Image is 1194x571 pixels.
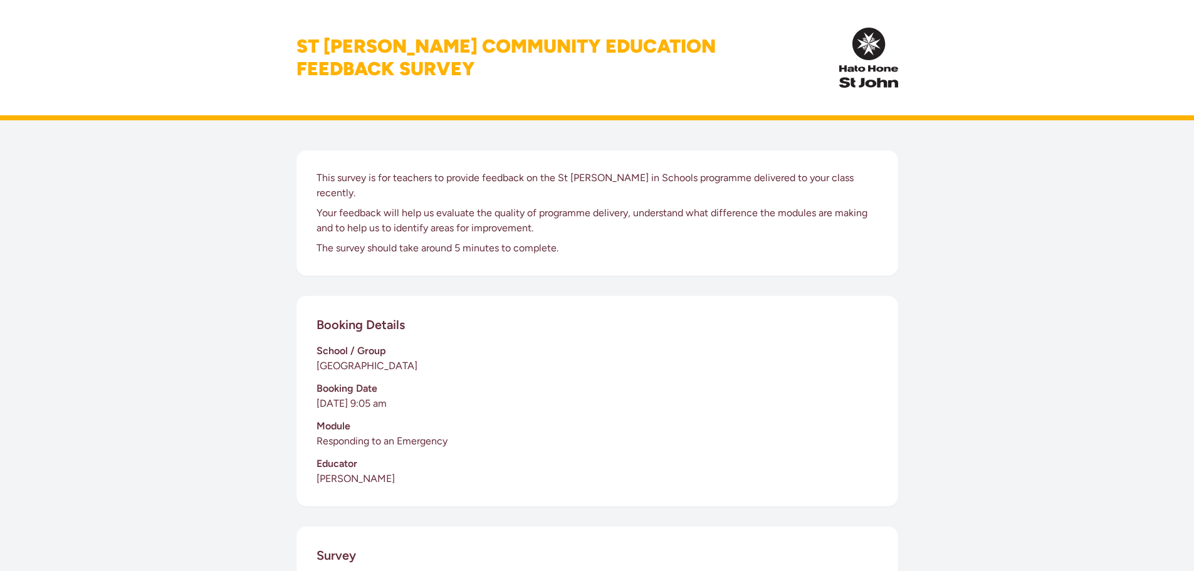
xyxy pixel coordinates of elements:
h3: Educator [317,456,878,471]
p: [DATE] 9:05 am [317,396,878,411]
p: [PERSON_NAME] [317,471,878,486]
p: This survey is for teachers to provide feedback on the St [PERSON_NAME] in Schools programme deli... [317,170,878,201]
h1: St [PERSON_NAME] Community Education Feedback Survey [296,35,716,80]
h3: School / Group [317,343,878,359]
p: Responding to an Emergency [317,434,878,449]
p: The survey should take around 5 minutes to complete. [317,241,878,256]
h3: Module [317,419,878,434]
p: Your feedback will help us evaluate the quality of programme delivery, understand what difference... [317,206,878,236]
h3: Booking Date [317,381,878,396]
h2: Survey [317,547,356,564]
img: InPulse [839,28,898,88]
h2: Booking Details [317,316,405,333]
p: [GEOGRAPHIC_DATA] [317,359,878,374]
